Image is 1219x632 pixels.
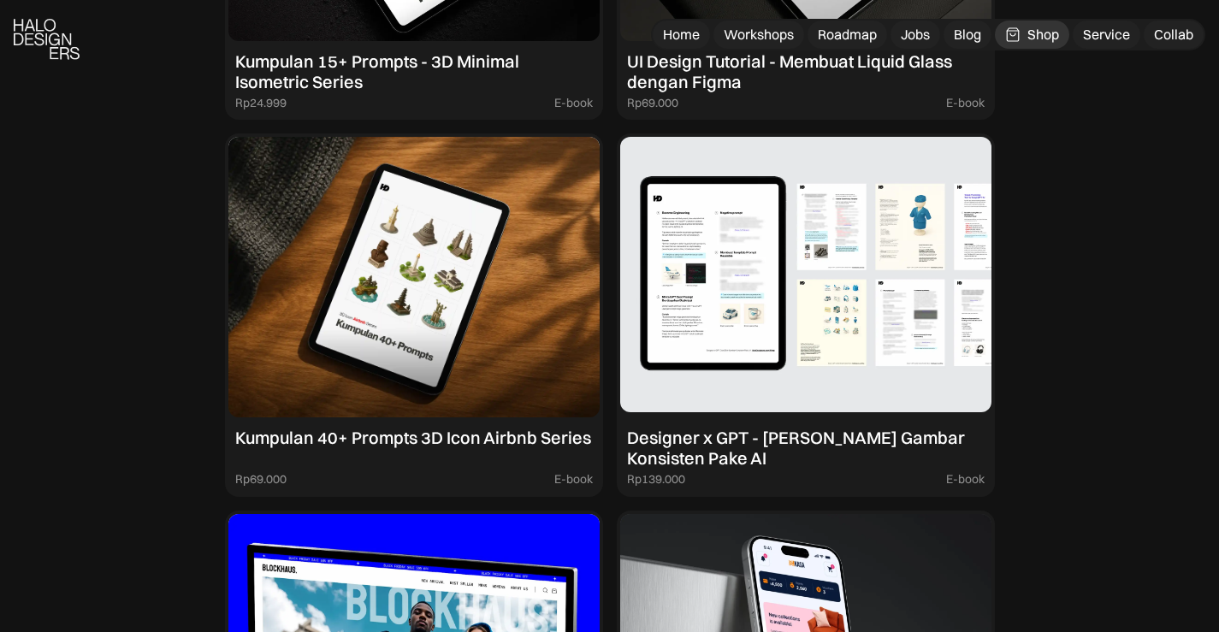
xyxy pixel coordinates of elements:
div: Designer x GPT - [PERSON_NAME] Gambar Konsisten Pake AI [627,428,985,469]
a: Home [653,21,710,49]
div: Home [663,26,700,44]
div: Roadmap [818,26,877,44]
div: UI Design Tutorial - Membuat Liquid Glass dengan Figma [627,51,985,92]
div: Service [1083,26,1130,44]
div: Shop [1027,26,1059,44]
div: Kumpulan 15+ Prompts - 3D Minimal Isometric Series [235,51,593,92]
a: Kumpulan 40+ Prompts 3D Icon Airbnb SeriesRp69.000E-book [225,133,603,497]
a: Blog [944,21,991,49]
div: Rp69.000 [235,472,287,487]
div: E-book [946,472,985,487]
div: Rp24.999 [235,96,287,110]
div: E-book [946,96,985,110]
a: Collab [1144,21,1204,49]
div: Collab [1154,26,1193,44]
div: E-book [554,472,593,487]
a: Workshops [713,21,804,49]
div: Jobs [901,26,930,44]
a: Service [1073,21,1140,49]
div: Workshops [724,26,794,44]
div: Rp69.000 [627,96,678,110]
div: E-book [554,96,593,110]
a: Designer x GPT - [PERSON_NAME] Gambar Konsisten Pake AIRp139.000E-book [617,133,995,497]
a: Roadmap [808,21,887,49]
div: Blog [954,26,981,44]
a: Shop [995,21,1069,49]
a: Jobs [891,21,940,49]
div: Rp139.000 [627,472,685,487]
div: Kumpulan 40+ Prompts 3D Icon Airbnb Series [235,428,591,448]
